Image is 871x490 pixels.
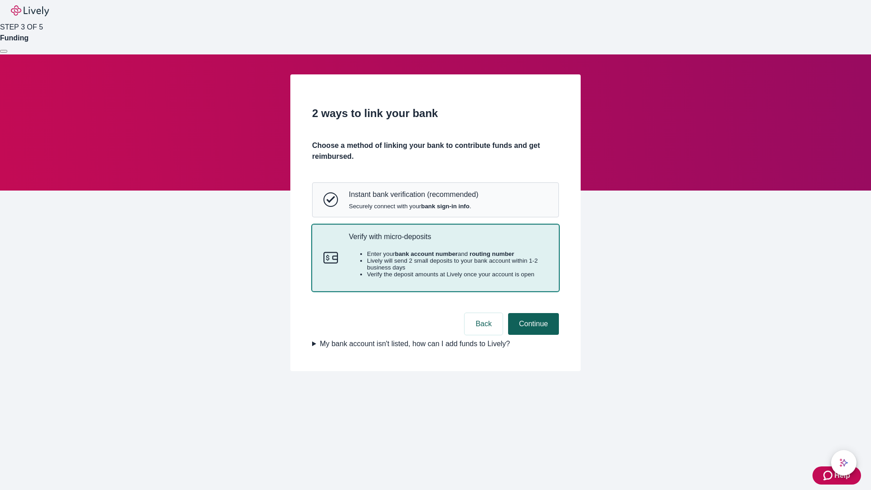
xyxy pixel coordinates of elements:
p: Instant bank verification (recommended) [349,190,478,199]
strong: bank sign-in info [421,203,470,210]
li: Verify the deposit amounts at Lively once your account is open [367,271,548,278]
span: Securely connect with your . [349,203,478,210]
span: Help [834,470,850,481]
svg: Lively AI Assistant [839,458,848,467]
button: Back [465,313,503,335]
svg: Zendesk support icon [823,470,834,481]
button: Continue [508,313,559,335]
svg: Instant bank verification [323,192,338,207]
h4: Choose a method of linking your bank to contribute funds and get reimbursed. [312,140,559,162]
h2: 2 ways to link your bank [312,105,559,122]
summary: My bank account isn't listed, how can I add funds to Lively? [312,338,559,349]
button: Zendesk support iconHelp [812,466,861,485]
strong: routing number [470,250,514,257]
button: Micro-depositsVerify with micro-depositsEnter yourbank account numberand routing numberLively wil... [313,225,558,291]
button: chat [831,450,856,475]
li: Enter your and [367,250,548,257]
svg: Micro-deposits [323,250,338,265]
li: Lively will send 2 small deposits to your bank account within 1-2 business days [367,257,548,271]
strong: bank account number [395,250,458,257]
button: Instant bank verificationInstant bank verification (recommended)Securely connect with yourbank si... [313,183,558,216]
img: Lively [11,5,49,16]
p: Verify with micro-deposits [349,232,548,241]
